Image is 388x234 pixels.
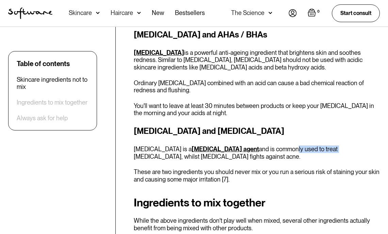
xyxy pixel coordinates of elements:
[17,60,70,68] div: Table of contents
[137,10,141,16] img: arrow down
[134,49,380,71] p: is a powerful anti-ageing ingredient that brightens skin and soothes redness. Similar to [MEDICAL...
[231,10,264,16] div: The Science
[269,10,272,16] img: arrow down
[134,49,184,56] a: [MEDICAL_DATA]
[332,4,380,22] a: Start consult
[134,29,380,41] h3: [MEDICAL_DATA] and AHAs / BHAs
[134,197,380,209] h2: Ingredients to mix together
[111,10,133,16] div: Haircare
[134,145,380,160] p: [MEDICAL_DATA] is a and is commonly used to treat [MEDICAL_DATA], whilst [MEDICAL_DATA] fights ag...
[134,102,380,117] p: You'll want to leave at least 30 minutes between products or keep your [MEDICAL_DATA] in the morn...
[8,7,52,19] a: home
[69,10,92,16] div: Skincare
[134,217,380,232] p: While the above ingredients don't play well when mixed, several other ingredients actually benefi...
[308,9,321,18] a: Open empty cart
[17,99,87,107] a: Ingredients to mix together
[316,9,321,15] div: 0
[8,7,52,19] img: Software Logo
[96,10,100,16] img: arrow down
[134,126,284,136] strong: [MEDICAL_DATA] and [MEDICAL_DATA]
[134,79,380,94] p: Ordinary [MEDICAL_DATA] combined with an acid can cause a bad chemical reaction of redness and fl...
[17,115,68,122] a: Always ask for help
[134,168,380,183] p: These are two ingredients you should never mix or you run a serious risk of staining your skin an...
[192,145,259,153] a: [MEDICAL_DATA] agent
[17,76,88,91] a: Skincare ingredients not to mix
